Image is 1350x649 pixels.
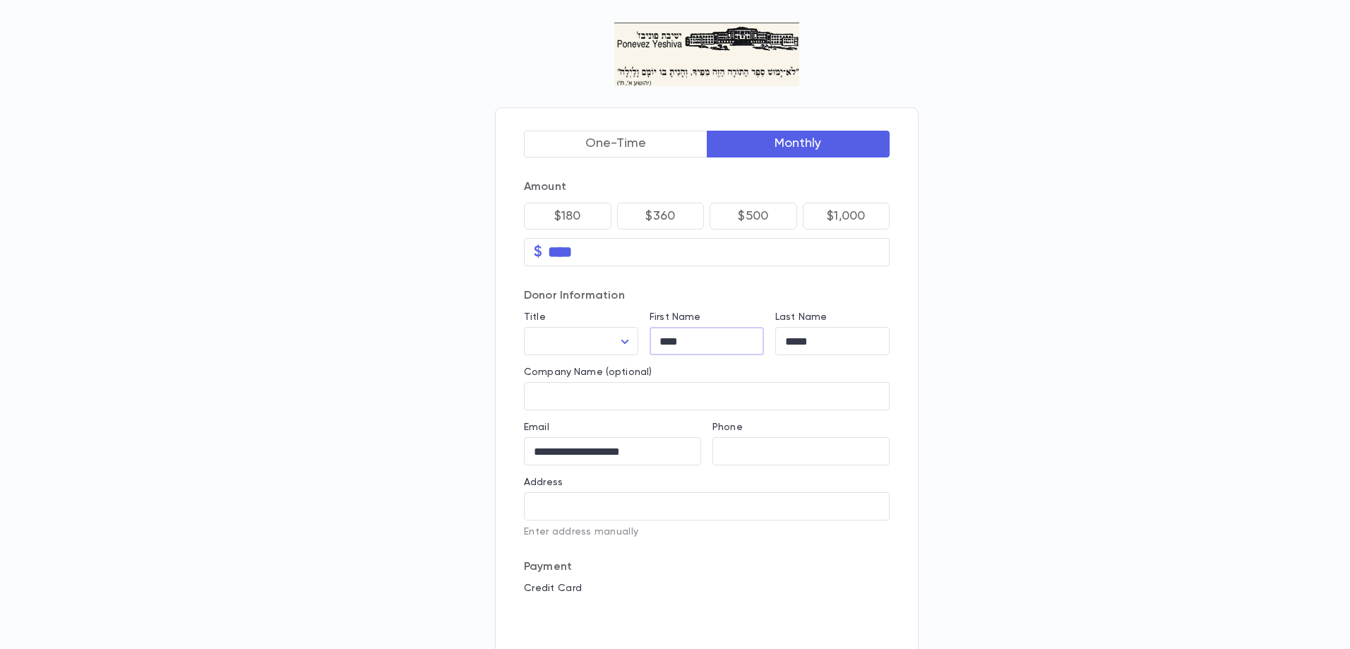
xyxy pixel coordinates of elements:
[524,131,707,157] button: One-Time
[524,477,563,488] label: Address
[645,209,675,223] p: $360
[614,23,800,86] img: Logo
[712,422,743,433] label: Phone
[534,245,542,259] p: $
[524,328,638,355] div: ​
[524,367,652,378] label: Company Name (optional)
[707,131,890,157] button: Monthly
[524,180,890,194] p: Amount
[524,289,890,303] p: Donor Information
[617,203,705,230] button: $360
[524,422,549,433] label: Email
[827,209,865,223] p: $1,000
[524,203,611,230] button: $180
[524,560,890,574] p: Payment
[524,526,890,537] p: Enter address manually
[524,311,546,323] label: Title
[710,203,797,230] button: $500
[775,311,827,323] label: Last Name
[738,209,768,223] p: $500
[803,203,890,230] button: $1,000
[524,583,890,594] p: Credit Card
[554,209,581,223] p: $180
[650,311,700,323] label: First Name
